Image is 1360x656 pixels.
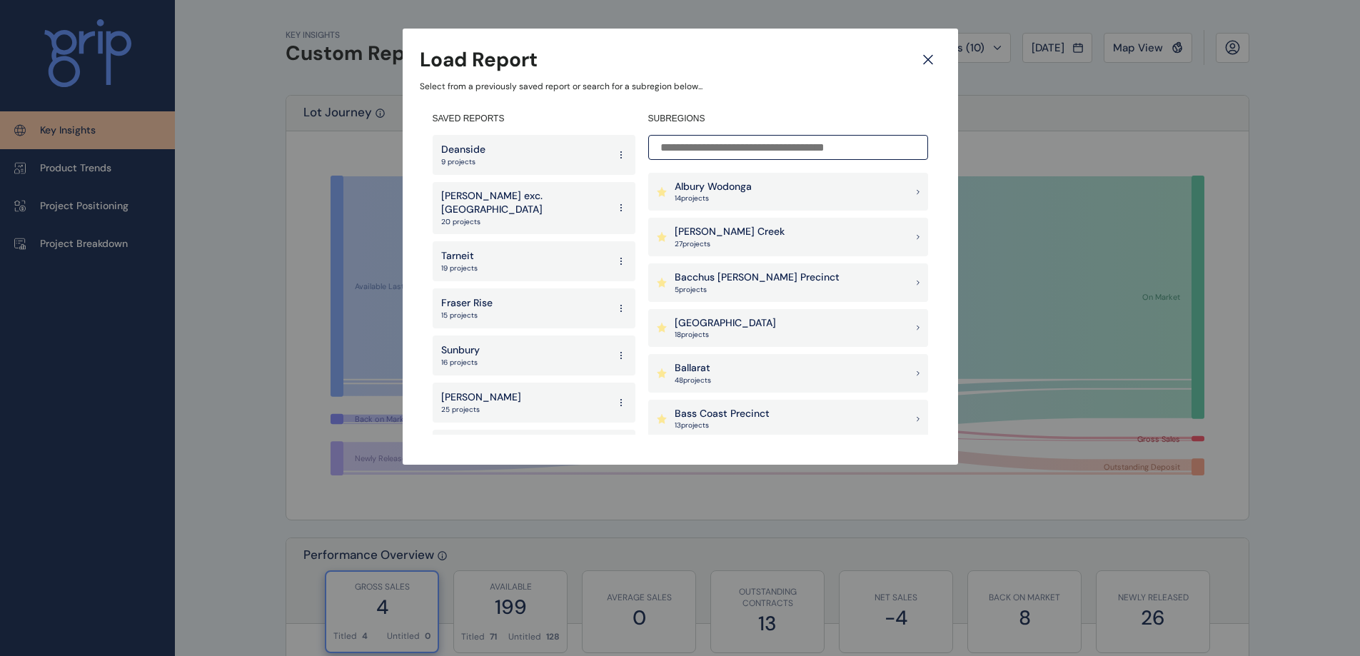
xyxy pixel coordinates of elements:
[441,157,485,167] p: 9 projects
[420,46,538,74] h3: Load Report
[441,189,608,217] p: [PERSON_NAME] exc. [GEOGRAPHIC_DATA]
[675,180,752,194] p: Albury Wodonga
[441,358,480,368] p: 16 projects
[675,375,711,385] p: 48 project s
[675,225,785,239] p: [PERSON_NAME] Creek
[441,390,521,405] p: [PERSON_NAME]
[675,239,785,249] p: 27 project s
[441,296,493,311] p: Fraser Rise
[441,143,485,157] p: Deanside
[675,330,776,340] p: 18 project s
[441,217,608,227] p: 20 projects
[675,361,711,375] p: Ballarat
[675,316,776,330] p: [GEOGRAPHIC_DATA]
[433,113,635,125] h4: SAVED REPORTS
[441,311,493,321] p: 15 projects
[675,193,752,203] p: 14 project s
[675,407,770,421] p: Bass Coast Precinct
[675,285,840,295] p: 5 project s
[441,263,478,273] p: 19 projects
[675,271,840,285] p: Bacchus [PERSON_NAME] Precinct
[420,81,941,93] p: Select from a previously saved report or search for a subregion below...
[441,405,521,415] p: 25 projects
[675,420,770,430] p: 13 project s
[441,249,478,263] p: Tarneit
[441,343,480,358] p: Sunbury
[648,113,928,125] h4: SUBREGIONS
